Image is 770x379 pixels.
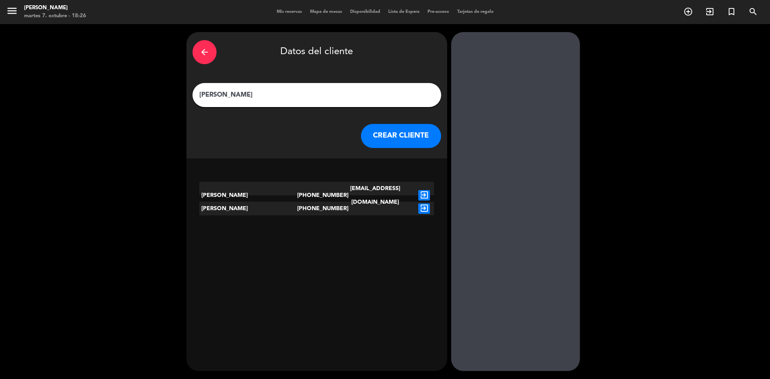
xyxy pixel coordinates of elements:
span: Mapa de mesas [306,10,346,14]
div: [PHONE_NUMBER] [297,202,336,215]
i: search [748,7,758,16]
i: exit_to_app [705,7,715,16]
div: [PHONE_NUMBER] [297,182,336,209]
div: [PERSON_NAME] [199,202,297,215]
div: Datos del cliente [192,38,441,66]
span: Disponibilidad [346,10,384,14]
button: CREAR CLIENTE [361,124,441,148]
div: [PERSON_NAME] [199,182,297,209]
span: Pre-acceso [423,10,453,14]
i: arrow_back [200,47,209,57]
i: exit_to_app [418,190,430,201]
button: menu [6,5,18,20]
i: exit_to_app [418,203,430,214]
div: [PERSON_NAME] [24,4,86,12]
div: [EMAIL_ADDRESS][DOMAIN_NAME] [336,182,414,209]
span: Lista de Espera [384,10,423,14]
div: martes 7. octubre - 18:26 [24,12,86,20]
i: add_circle_outline [683,7,693,16]
input: Escriba nombre, correo electrónico o número de teléfono... [199,89,435,101]
i: turned_in_not [727,7,736,16]
span: Tarjetas de regalo [453,10,498,14]
span: Mis reservas [273,10,306,14]
i: menu [6,5,18,17]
